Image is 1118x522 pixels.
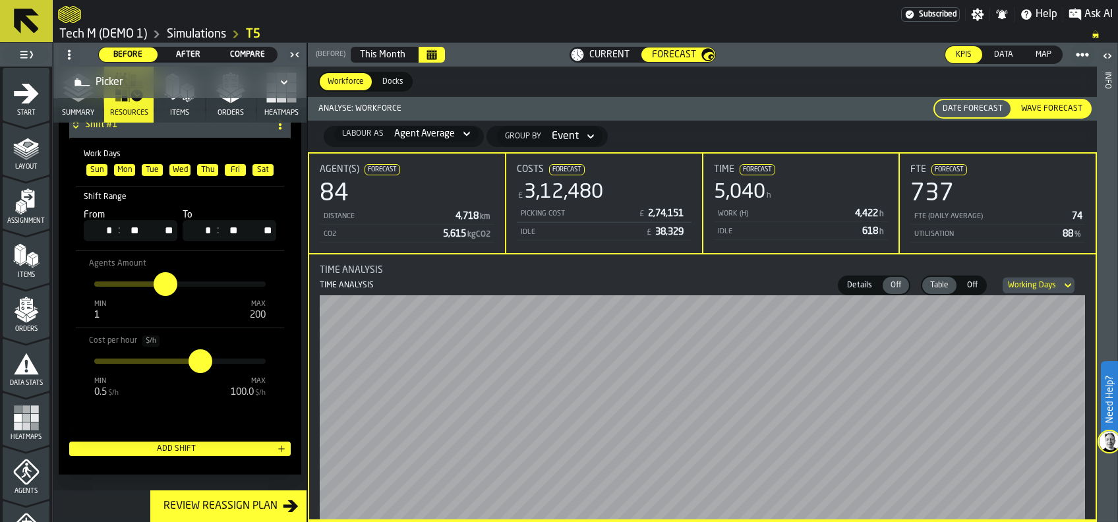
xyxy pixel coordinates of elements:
div: thumb [218,47,277,62]
div: Work Days [84,150,276,159]
div: DropdownMenuValue-daily [997,277,1080,293]
button: Select date range [352,42,413,68]
span: Analyse: Workforce [313,104,621,113]
span: Layout [3,163,49,171]
input: react-aria1934164632-:r56: react-aria1934164632-:r56: [154,272,168,296]
div: max [250,300,266,308]
div: thumb [1025,46,1062,63]
div: 84 [320,181,349,207]
div: button-toolbar-undefined [84,161,110,179]
button: button-Add shift [69,442,291,456]
div: DropdownMenuValue-8AyYC0CejloHDFQk-IdUD [64,72,296,93]
span: Off [885,279,906,291]
span: Docks [377,76,409,88]
div: min [94,300,106,308]
label: button-toggle-Close me [285,47,304,63]
div: Cost per hour [89,336,160,345]
span: Items [170,109,189,117]
label: button-switch-multi-Off [881,275,910,295]
button: Select date range Select date range [419,47,445,63]
label: button-switch-multi-Date Forecast [933,99,1012,119]
span: Map [1030,49,1057,61]
li: menu Orders [3,284,49,337]
div: stat-FTE [900,154,1096,253]
span: Start [3,109,49,117]
span: £ [518,191,523,200]
span: Heatmaps [264,109,299,117]
div: Labour asDropdownMenuValue-avg [329,126,479,142]
div: stat-Time [703,154,899,253]
div: Group by [502,132,544,141]
div: StatList-item-CO2 [320,225,494,243]
label: button-switch-multi-Off [958,275,987,295]
div: 737 [910,181,954,207]
div: thumb [935,100,1011,117]
label: button-switch-multi-Compare [218,47,278,63]
label: button-switch-multi-Details [838,275,881,295]
span: Table [925,279,954,291]
div: thumb [984,46,1024,63]
div: 0.5 [94,387,119,397]
label: react-aria1934164632-:r56: [154,272,177,296]
span: FTE [910,164,926,175]
li: menu Agents [3,446,49,499]
div: StatList-item-Picking Cost [517,204,691,222]
li: menu Items [3,230,49,283]
div: input-slider-Cost per hour [92,328,268,391]
div: StatList-item-Distance [320,207,494,225]
div: Title [910,164,1085,175]
div: StatList-item-FTE (Daily Average) [910,207,1085,225]
label: Need Help? [1102,362,1117,436]
span: 88 [1063,229,1082,239]
div: thumb [159,47,218,62]
div: thumb [570,47,640,62]
div: Work (h) [717,210,850,218]
div: Title [714,164,889,175]
div: thumb [883,277,909,294]
div: min [94,377,119,386]
div: Title [517,164,691,175]
div: Idle [717,227,858,236]
div: DropdownMenuValue-daily [1008,281,1056,290]
div: Picker [74,74,123,90]
div: Shift Range [84,192,276,202]
div: Select date range [351,47,567,63]
div: StatList-item-Idle [714,222,889,240]
span: Agents [3,488,49,495]
span: 5,615 [443,229,492,239]
span: Assignment [3,217,49,225]
span: Items [3,272,49,279]
span: 618 [862,227,885,236]
div: ⁩ [239,223,247,239]
li: menu Start [3,68,49,121]
div: Time Analysis [320,281,374,290]
button: button-Review Reassign Plan [150,490,307,522]
span: h [767,191,771,200]
li: menu Heatmaps [3,392,49,445]
div: thumb [320,73,372,90]
span: After [164,49,212,61]
div: 200 [250,310,266,320]
li: menu Assignment [3,176,49,229]
span: (Before) [316,50,345,59]
nav: Breadcrumb [58,26,1113,42]
label: button-switch-multi-Wave Forecast [1012,99,1092,119]
div: hour, [94,223,114,239]
div: Wed [169,164,191,176]
span: £ [647,228,651,237]
div: Distance [322,212,450,221]
span: Workforce [322,76,369,88]
div: ⁦ [185,223,192,239]
span: Help [1036,7,1057,22]
div: Review Reassign Plan [158,498,283,514]
div: Forecast [740,164,775,175]
span: $/h [255,390,266,397]
span: 4,718 [456,212,492,221]
div: StatList-item-Work (h) [714,204,889,222]
div: ⁩ [140,223,148,239]
label: button-toggle-Open [1098,45,1117,69]
div: thumb [641,47,715,62]
span: 4,422 [855,209,885,218]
